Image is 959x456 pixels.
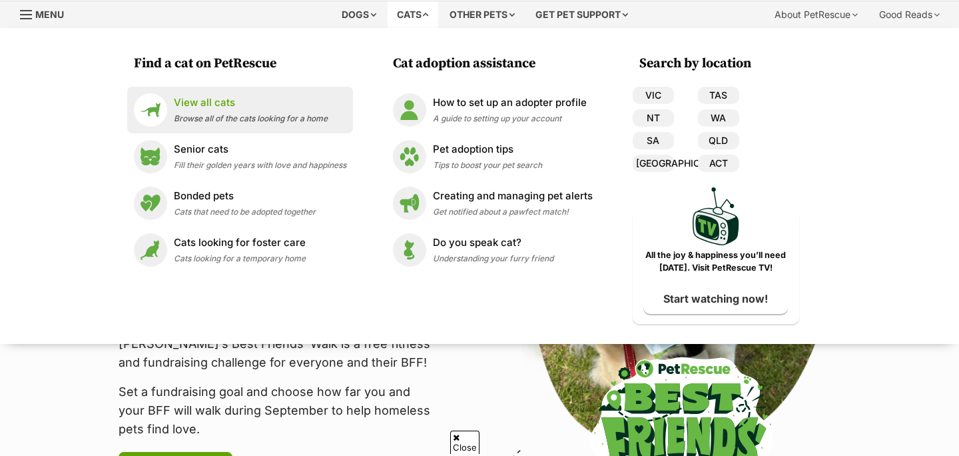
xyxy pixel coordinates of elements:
span: Cats looking for a temporary home [174,253,306,263]
div: Cats [388,1,438,28]
div: About PetRescue [765,1,867,28]
div: Get pet support [526,1,637,28]
span: Cats that need to be adopted together [174,207,316,217]
span: Understanding your furry friend [433,253,553,263]
div: Other pets [440,1,524,28]
h3: Search by location [639,55,799,73]
img: View all cats [134,93,167,127]
span: Menu [35,9,64,20]
img: Creating and managing pet alerts [393,187,426,220]
a: How to set up an adopter profile How to set up an adopter profile A guide to setting up your account [393,93,593,127]
a: VIC [633,87,674,104]
span: Close [450,431,479,454]
img: Senior cats [134,140,167,173]
span: Browse all of the cats looking for a home [174,113,328,123]
img: PetRescue TV logo [693,187,739,245]
a: [GEOGRAPHIC_DATA] [633,155,674,172]
a: SA [633,132,674,149]
a: Creating and managing pet alerts Creating and managing pet alerts Get notified about a pawfect ma... [393,187,593,220]
a: Pet adoption tips Pet adoption tips Tips to boost your pet search [393,140,593,173]
p: Bonded pets [174,189,316,204]
span: A guide to setting up your account [433,113,561,123]
img: Pet adoption tips [393,140,426,173]
img: Do you speak cat? [393,233,426,267]
a: View all cats View all cats Browse all of the cats looking for a home [134,93,346,127]
p: Set a fundraising goal and choose how far you and your BFF will walk during September to help hom... [119,383,438,439]
p: View all cats [174,95,328,111]
p: Pet adoption tips [433,142,542,157]
p: [PERSON_NAME]’s Best Friends' Walk is a free fitness and fundraising challenge for everyone and t... [119,335,438,372]
span: Tips to boost your pet search [433,160,542,170]
p: Cats looking for foster care [174,235,306,251]
img: How to set up an adopter profile [393,93,426,127]
a: ACT [698,155,739,172]
p: Senior cats [174,142,346,157]
h3: Find a cat on PetRescue [134,55,353,73]
span: Get notified about a pawfect match! [433,207,569,217]
h3: Cat adoption assistance [393,55,599,73]
img: Bonded pets [134,187,167,220]
a: NT [633,109,674,127]
p: All the joy & happiness you’ll need [DATE]. Visit PetRescue TV! [643,249,789,275]
a: Do you speak cat? Do you speak cat? Understanding your furry friend [393,233,593,267]
p: How to set up an adopter profile [433,95,587,111]
a: Cats looking for foster care Cats looking for foster care Cats looking for a temporary home [134,233,346,267]
a: TAS [698,87,739,104]
div: Good Reads [870,1,949,28]
a: Bonded pets Bonded pets Cats that need to be adopted together [134,187,346,220]
div: Dogs [332,1,386,28]
a: Senior cats Senior cats Fill their golden years with love and happiness [134,140,346,173]
a: Start watching now! [643,283,788,314]
p: Creating and managing pet alerts [433,189,593,204]
a: Menu [20,1,73,25]
a: QLD [698,132,739,149]
p: Do you speak cat? [433,235,553,251]
img: Cats looking for foster care [134,233,167,267]
span: Fill their golden years with love and happiness [174,160,346,170]
a: WA [698,109,739,127]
